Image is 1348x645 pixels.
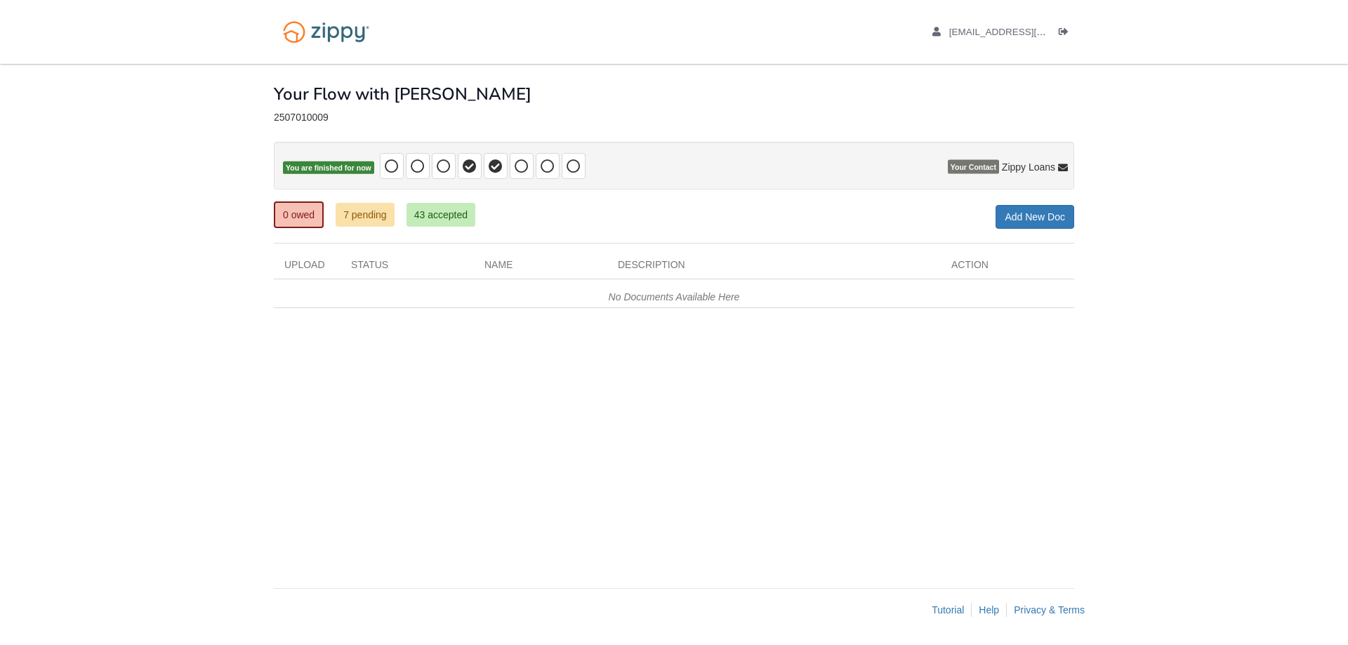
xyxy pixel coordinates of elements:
[336,203,395,227] a: 7 pending
[932,604,964,616] a: Tutorial
[932,27,1110,41] a: edit profile
[979,604,999,616] a: Help
[274,258,341,279] div: Upload
[474,258,607,279] div: Name
[948,160,999,174] span: Your Contact
[1059,27,1074,41] a: Log out
[1014,604,1085,616] a: Privacy & Terms
[274,201,324,228] a: 0 owed
[1002,160,1055,174] span: Zippy Loans
[274,14,378,50] img: Logo
[407,203,475,227] a: 43 accepted
[949,27,1110,37] span: taniajackson811@gmail.com
[996,205,1074,229] a: Add New Doc
[274,112,1074,124] div: 2507010009
[274,85,531,103] h1: Your Flow with [PERSON_NAME]
[341,258,474,279] div: Status
[283,161,374,175] span: You are finished for now
[607,258,941,279] div: Description
[941,258,1074,279] div: Action
[609,291,740,302] em: No Documents Available Here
